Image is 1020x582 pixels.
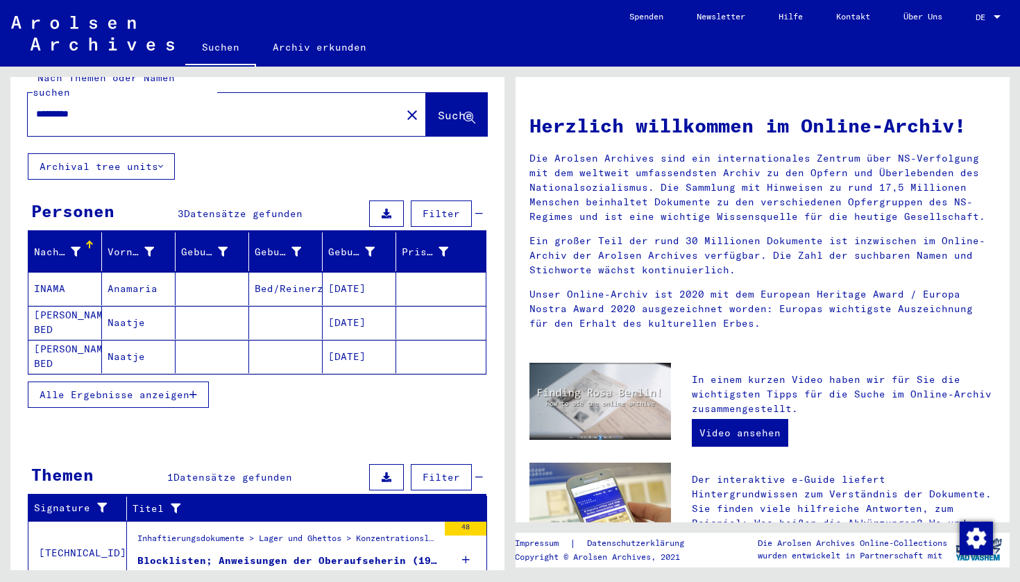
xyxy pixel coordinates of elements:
div: Inhaftierungsdokumente > Lager und Ghettos > Konzentrationslager [GEOGRAPHIC_DATA] > Listenmateri... [137,532,438,551]
p: Der interaktive e-Guide liefert Hintergrundwissen zum Verständnis der Dokumente. Sie finden viele... [692,472,996,545]
span: Suche [438,108,473,122]
mat-cell: [PERSON_NAME] BED [28,340,102,373]
span: Alle Ergebnisse anzeigen [40,388,189,401]
div: Geburt‏ [255,245,301,259]
span: DE [976,12,991,22]
button: Alle Ergebnisse anzeigen [28,382,209,408]
mat-cell: [PERSON_NAME] BED [28,306,102,339]
div: Geburtsdatum [328,245,375,259]
p: Copyright © Arolsen Archives, 2021 [515,551,701,563]
div: Themen [31,462,94,487]
mat-cell: Naatje [102,306,176,339]
span: 1 [167,471,173,483]
mat-cell: INAMA [28,272,102,305]
div: Blocklisten; Anweisungen der Oberaufseherin (1944) [137,554,438,568]
mat-cell: [DATE] [323,272,396,305]
div: 48 [445,522,486,536]
div: Geburtsdatum [328,241,396,263]
p: wurden entwickelt in Partnerschaft mit [758,549,947,562]
button: Suche [426,93,487,136]
div: Titel [133,502,452,516]
a: Impressum [515,536,570,551]
p: In einem kurzen Video haben wir für Sie die wichtigsten Tipps für die Suche im Online-Archiv zusa... [692,373,996,416]
div: Signature [34,501,109,515]
div: Geburtsname [181,241,248,263]
button: Clear [398,101,426,128]
div: Prisoner # [402,245,448,259]
button: Archival tree units [28,153,175,180]
button: Filter [411,200,472,227]
h1: Herzlich willkommen im Online-Archiv! [529,111,996,140]
span: Datensätze gefunden [173,471,292,483]
p: Ein großer Teil der rund 30 Millionen Dokumente ist inzwischen im Online-Archiv der Arolsen Archi... [529,234,996,277]
button: Filter [411,464,472,490]
mat-cell: [DATE] [323,340,396,373]
div: Signature [34,497,126,520]
img: yv_logo.png [953,532,1005,567]
mat-header-cell: Prisoner # [396,232,486,271]
div: Vorname [108,245,154,259]
div: | [515,536,701,551]
div: Personen [31,198,114,223]
img: Arolsen_neg.svg [11,16,174,51]
div: Geburtsname [181,245,228,259]
a: Archiv erkunden [256,31,383,64]
div: Nachname [34,241,101,263]
mat-header-cell: Geburtsdatum [323,232,396,271]
p: Die Arolsen Archives sind ein internationales Zentrum über NS-Verfolgung mit dem weltweit umfasse... [529,151,996,224]
a: Video ansehen [692,419,788,447]
div: Nachname [34,245,80,259]
span: Datensätze gefunden [184,207,303,220]
mat-header-cell: Nachname [28,232,102,271]
img: Zustimmung ändern [960,522,993,555]
mat-cell: Naatje [102,340,176,373]
div: Prisoner # [402,241,469,263]
div: Vorname [108,241,175,263]
div: Zustimmung ändern [959,521,992,554]
a: Suchen [185,31,256,67]
span: 3 [178,207,184,220]
span: Filter [423,471,460,483]
mat-header-cell: Geburt‏ [249,232,323,271]
mat-cell: [DATE] [323,306,396,339]
mat-icon: close [404,107,420,123]
div: Titel [133,497,470,520]
img: eguide.jpg [529,463,671,557]
img: video.jpg [529,363,671,440]
a: Datenschutzerklärung [576,536,701,551]
mat-cell: Bed/Reinerz [249,272,323,305]
span: Filter [423,207,460,220]
mat-header-cell: Vorname [102,232,176,271]
div: Geburt‏ [255,241,322,263]
p: Unser Online-Archiv ist 2020 mit dem European Heritage Award / Europa Nostra Award 2020 ausgezeic... [529,287,996,331]
p: Die Arolsen Archives Online-Collections [758,537,947,549]
mat-header-cell: Geburtsname [176,232,249,271]
mat-cell: Anamaria [102,272,176,305]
